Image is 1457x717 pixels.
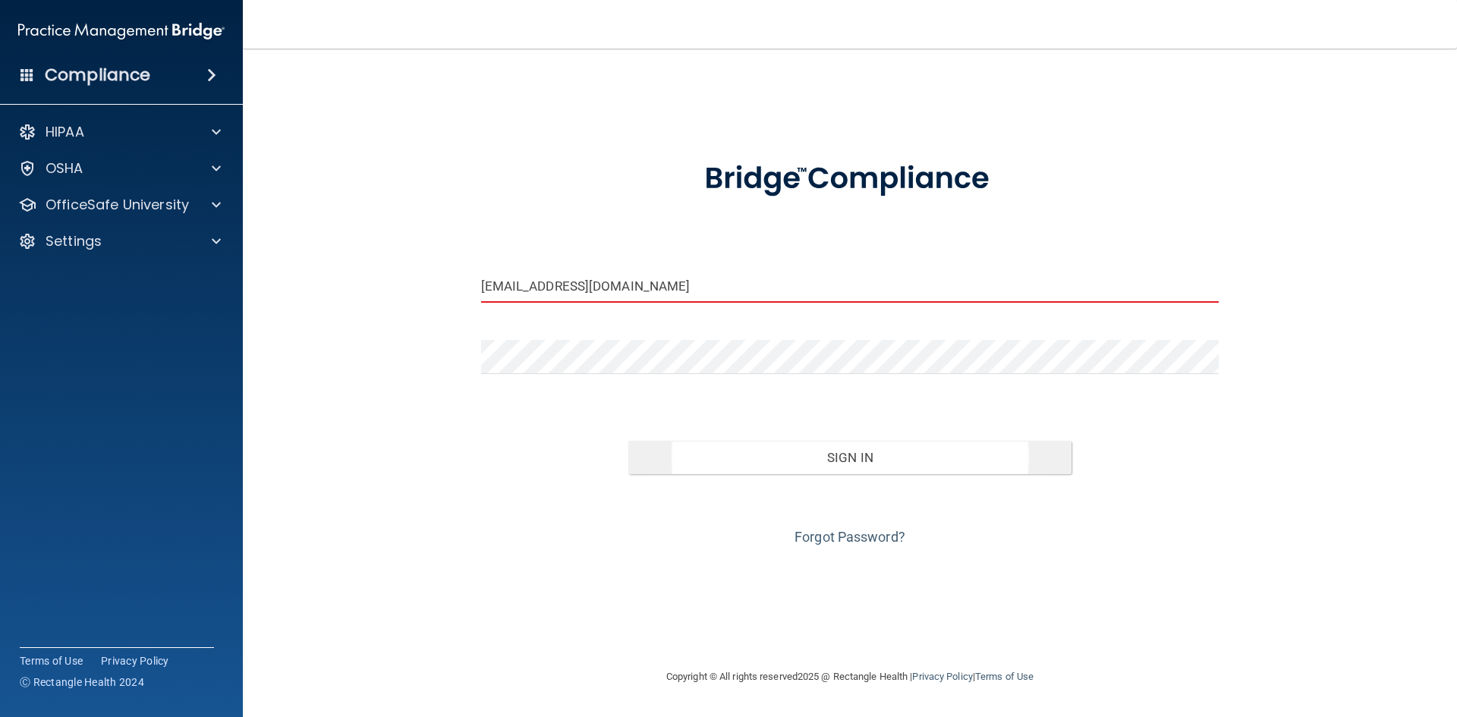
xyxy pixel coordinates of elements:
[18,159,221,178] a: OSHA
[795,529,905,545] a: Forgot Password?
[18,196,221,214] a: OfficeSafe University
[573,653,1127,701] div: Copyright © All rights reserved 2025 @ Rectangle Health | |
[101,653,169,668] a: Privacy Policy
[18,16,225,46] img: PMB logo
[20,653,83,668] a: Terms of Use
[46,123,84,141] p: HIPAA
[18,123,221,141] a: HIPAA
[628,441,1072,474] button: Sign In
[20,675,144,690] span: Ⓒ Rectangle Health 2024
[46,159,83,178] p: OSHA
[975,671,1034,682] a: Terms of Use
[673,140,1027,219] img: bridge_compliance_login_screen.278c3ca4.svg
[46,232,102,250] p: Settings
[46,196,189,214] p: OfficeSafe University
[481,269,1219,303] input: Email
[912,671,972,682] a: Privacy Policy
[18,232,221,250] a: Settings
[45,64,150,86] h4: Compliance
